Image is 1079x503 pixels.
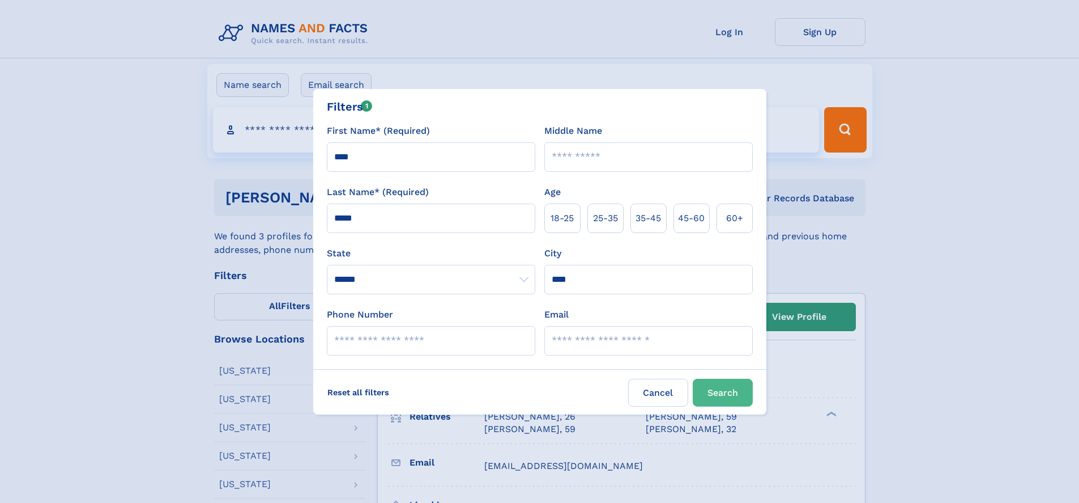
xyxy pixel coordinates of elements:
span: 60+ [726,212,743,225]
span: 18‑25 [551,212,574,225]
div: Filters [327,98,373,115]
span: 25‑35 [593,212,618,225]
span: 35‑45 [636,212,661,225]
label: Phone Number [327,308,393,322]
label: Reset all filters [320,379,396,406]
label: State [327,247,535,260]
label: Cancel [628,379,688,407]
label: Age [544,185,561,199]
label: Middle Name [544,124,602,138]
span: 45‑60 [678,212,705,225]
button: Search [693,379,753,407]
label: City [544,247,561,260]
label: Email [544,308,569,322]
label: Last Name* (Required) [327,185,429,199]
label: First Name* (Required) [327,124,430,138]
